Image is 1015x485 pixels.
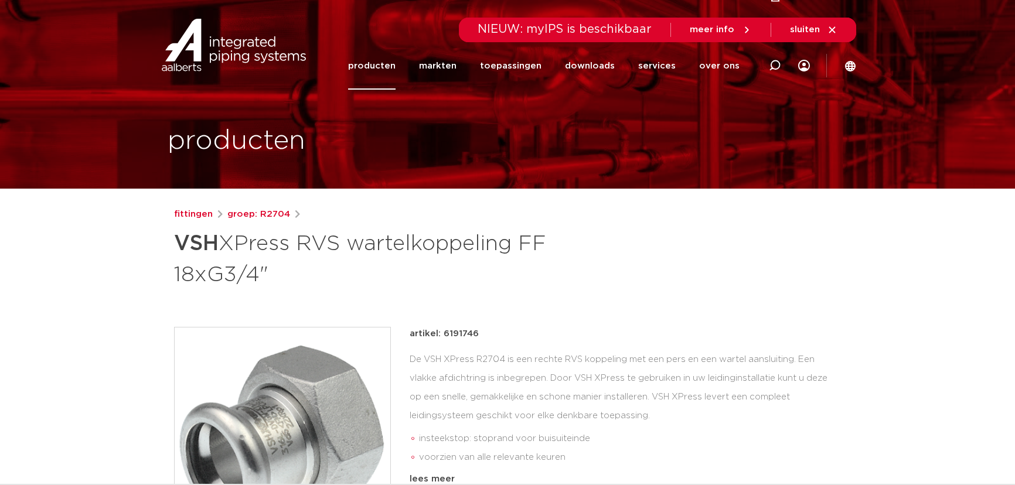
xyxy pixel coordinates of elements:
[565,42,615,90] a: downloads
[478,23,652,35] span: NIEUW: myIPS is beschikbaar
[419,448,841,467] li: voorzien van alle relevante keuren
[174,226,614,289] h1: XPress RVS wartelkoppeling FF 18xG3/4"
[798,42,810,90] div: my IPS
[168,122,305,160] h1: producten
[699,42,740,90] a: over ons
[174,233,219,254] strong: VSH
[638,42,676,90] a: services
[690,25,752,35] a: meer info
[419,429,841,448] li: insteekstop: stoprand voor buisuiteinde
[690,25,734,34] span: meer info
[410,350,841,467] div: De VSH XPress R2704 is een rechte RVS koppeling met een pers en een wartel aansluiting. Een vlakk...
[227,207,290,221] a: groep: R2704
[174,207,213,221] a: fittingen
[790,25,820,34] span: sluiten
[480,42,541,90] a: toepassingen
[419,42,457,90] a: markten
[790,25,837,35] a: sluiten
[348,42,396,90] a: producten
[348,42,740,90] nav: Menu
[410,327,479,341] p: artikel: 6191746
